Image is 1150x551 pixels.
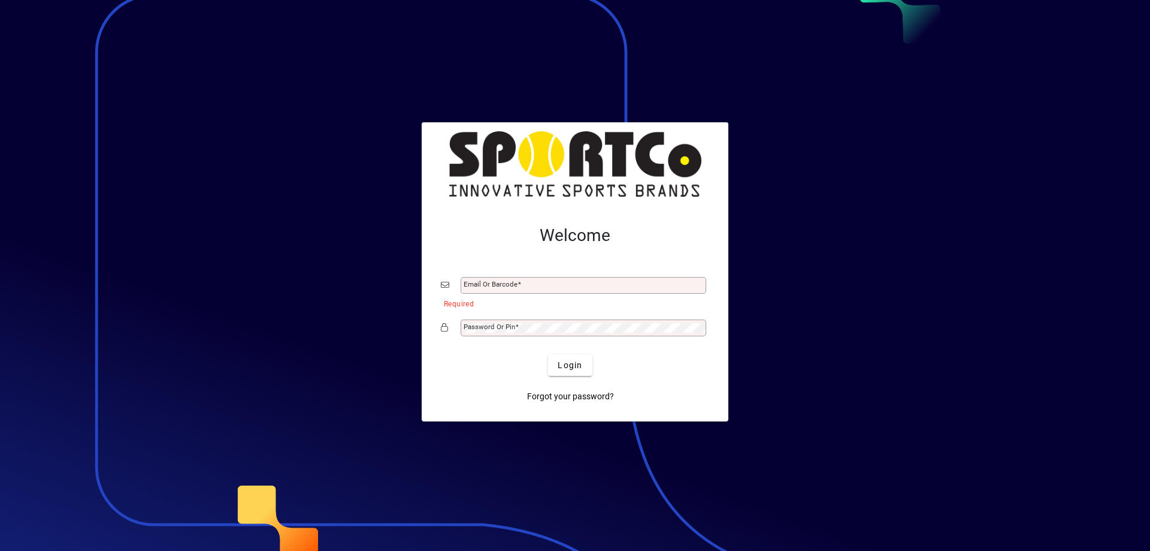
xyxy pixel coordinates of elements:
[548,354,592,376] button: Login
[464,323,515,331] mat-label: Password or Pin
[444,297,700,309] mat-error: Required
[527,390,614,403] span: Forgot your password?
[522,386,619,407] a: Forgot your password?
[558,359,582,372] span: Login
[464,280,517,288] mat-label: Email or Barcode
[441,225,709,246] h2: Welcome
